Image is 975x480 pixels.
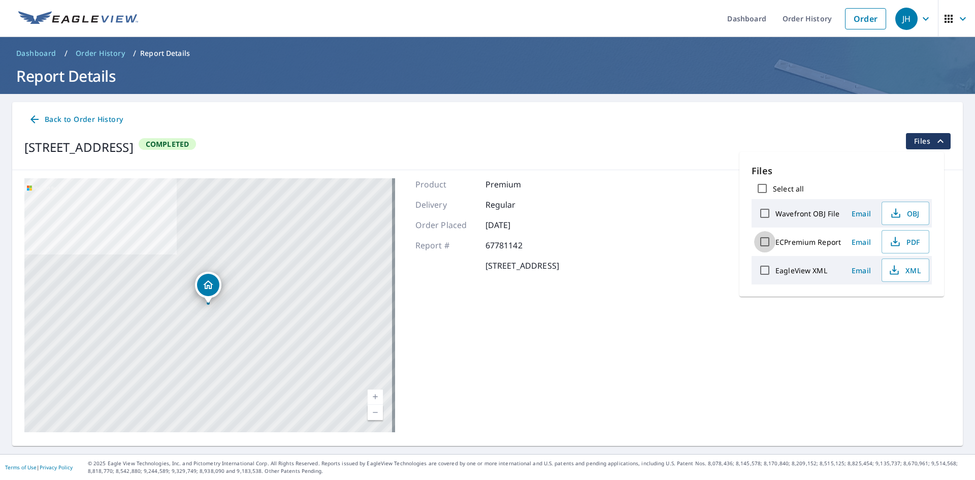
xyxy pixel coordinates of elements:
[485,178,546,190] p: Premium
[775,209,839,218] label: Wavefront OBJ File
[485,199,546,211] p: Regular
[368,405,383,420] a: Current Level 17, Zoom Out
[12,45,60,61] a: Dashboard
[882,259,929,282] button: XML
[752,164,932,178] p: Files
[882,202,929,225] button: OBJ
[845,8,886,29] a: Order
[415,219,476,231] p: Order Placed
[133,47,136,59] li: /
[775,266,827,275] label: EagleView XML
[882,230,929,253] button: PDF
[415,239,476,251] p: Report #
[24,110,127,129] a: Back to Order History
[140,48,190,58] p: Report Details
[845,234,877,250] button: Email
[64,47,68,59] li: /
[12,66,963,86] h1: Report Details
[888,207,921,219] span: OBJ
[24,138,134,156] div: [STREET_ADDRESS]
[5,464,37,471] a: Terms of Use
[195,272,221,303] div: Dropped pin, building 1, Residential property, 5151 W County Line Rd Ponca City, OK 74601
[140,139,196,149] span: Completed
[18,11,138,26] img: EV Logo
[415,199,476,211] p: Delivery
[914,135,947,147] span: Files
[895,8,918,30] div: JH
[12,45,963,61] nav: breadcrumb
[76,48,125,58] span: Order History
[28,113,123,126] span: Back to Order History
[845,263,877,278] button: Email
[485,239,546,251] p: 67781142
[888,236,921,248] span: PDF
[775,237,841,247] label: ECPremium Report
[888,264,921,276] span: XML
[16,48,56,58] span: Dashboard
[773,184,804,194] label: Select all
[40,464,73,471] a: Privacy Policy
[485,219,546,231] p: [DATE]
[368,390,383,405] a: Current Level 17, Zoom In
[849,209,873,218] span: Email
[849,237,873,247] span: Email
[905,133,951,149] button: filesDropdownBtn-67781142
[849,266,873,275] span: Email
[72,45,129,61] a: Order History
[88,460,970,475] p: © 2025 Eagle View Technologies, Inc. and Pictometry International Corp. All Rights Reserved. Repo...
[485,260,559,272] p: [STREET_ADDRESS]
[5,464,73,470] p: |
[845,206,877,221] button: Email
[415,178,476,190] p: Product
